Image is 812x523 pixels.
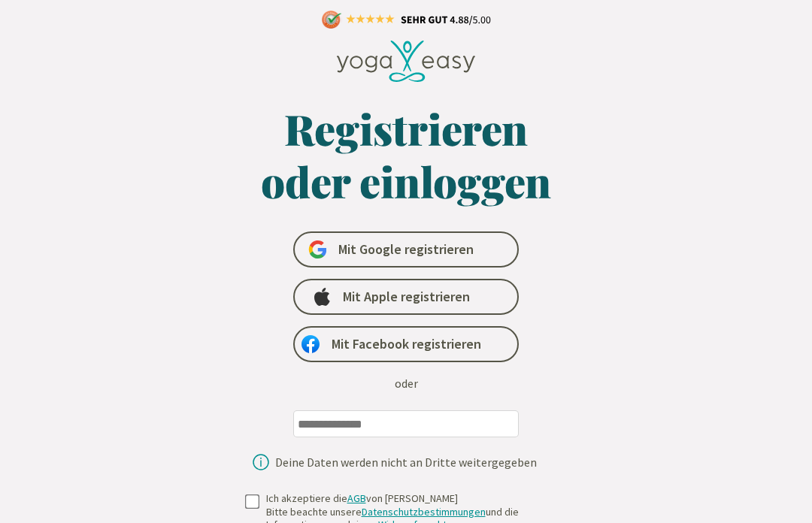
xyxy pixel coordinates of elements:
div: Deine Daten werden nicht an Dritte weitergegeben [275,456,537,468]
a: AGB [347,491,366,505]
a: Mit Apple registrieren [293,279,519,315]
span: Mit Facebook registrieren [332,335,481,353]
h1: Registrieren oder einloggen [147,102,665,207]
a: Mit Google registrieren [293,231,519,268]
a: Datenschutzbestimmungen [362,505,486,518]
div: oder [395,374,418,392]
a: Mit Facebook registrieren [293,326,519,362]
span: Mit Apple registrieren [343,288,470,306]
span: Mit Google registrieren [338,240,474,258]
